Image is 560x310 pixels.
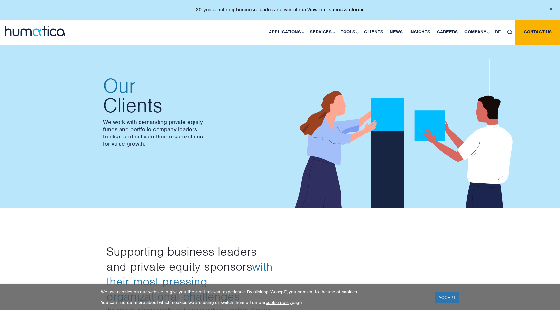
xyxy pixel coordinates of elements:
a: Services [307,20,337,45]
h3: Supporting business leaders and private equity sponsors [106,244,275,304]
img: about_banner1 [285,59,521,210]
span: DE [495,29,501,35]
span: Our [103,76,273,96]
img: search_icon [507,30,512,35]
a: ACCEPT [435,292,459,303]
a: News [386,20,406,45]
p: We work with demanding private equity funds and portfolio company leaders to align and activate t... [103,119,273,147]
img: logo [5,26,65,36]
p: You can find out more about which cookies we are using or switch them off on our page. [101,300,427,305]
span: with their most pressing organizational challenges [106,259,273,304]
a: Contact us [515,20,560,45]
a: Tools [337,20,361,45]
p: We use cookies on our website to give you the most relevant experience. By clicking “Accept”, you... [101,289,427,295]
a: Careers [434,20,461,45]
a: DE [492,20,504,45]
a: Applications [266,20,307,45]
a: View our success stories [307,7,364,13]
a: Insights [406,20,434,45]
a: Clients [361,20,386,45]
a: cookie policy [266,300,292,305]
a: Company [461,20,492,45]
p: 20 years helping business leaders deliver alpha. [196,7,364,13]
h2: Clients [103,76,273,115]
